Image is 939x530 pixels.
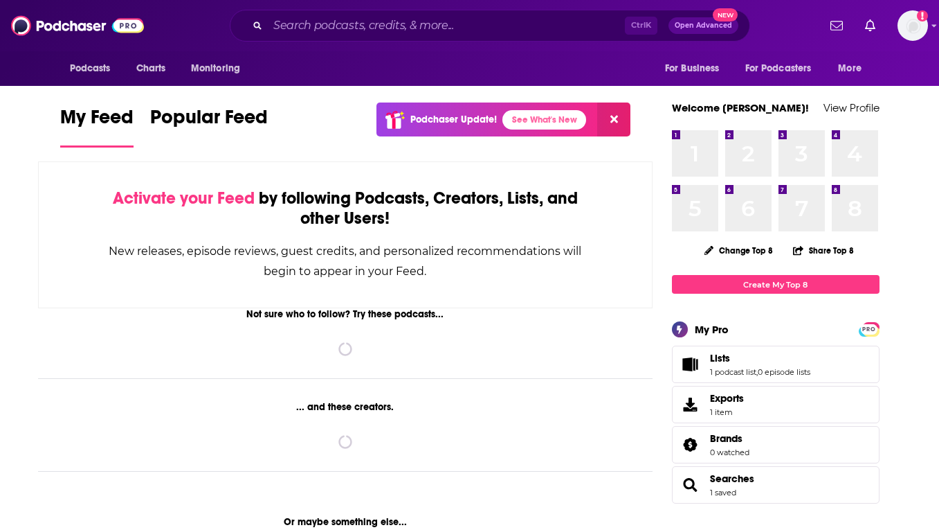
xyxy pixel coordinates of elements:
img: Podchaser - Follow, Share and Rate Podcasts [11,12,144,39]
div: My Pro [695,323,729,336]
span: My Feed [60,105,134,137]
button: open menu [181,55,258,82]
svg: Add a profile image [917,10,928,21]
button: Share Top 8 [792,237,855,264]
a: View Profile [823,101,879,114]
span: For Podcasters [745,59,812,78]
span: More [838,59,861,78]
span: Exports [710,392,744,405]
a: 0 episode lists [758,367,810,377]
a: Welcome [PERSON_NAME]! [672,101,809,114]
span: Searches [672,466,879,504]
a: Create My Top 8 [672,275,879,294]
a: Popular Feed [150,105,268,148]
a: 1 podcast list [710,367,756,377]
div: ... and these creators. [38,401,653,413]
div: New releases, episode reviews, guest credits, and personalized recommendations will begin to appe... [108,241,583,281]
button: open menu [60,55,129,82]
span: Lists [672,346,879,383]
a: Charts [127,55,174,82]
span: Popular Feed [150,105,268,137]
a: 0 watched [710,448,749,457]
a: Brands [677,435,704,454]
span: Exports [677,395,704,414]
button: open menu [655,55,737,82]
button: Show profile menu [897,10,928,41]
span: New [713,8,738,21]
div: Search podcasts, credits, & more... [230,10,750,42]
span: Brands [672,426,879,463]
div: Not sure who to follow? Try these podcasts... [38,308,653,320]
a: Lists [710,352,810,364]
span: Brands [710,432,742,445]
span: Podcasts [70,59,111,78]
span: , [756,367,758,377]
span: Open Advanced [675,22,732,29]
button: open menu [736,55,832,82]
button: Open AdvancedNew [668,17,738,34]
div: Or maybe something else... [38,516,653,528]
span: 1 item [710,407,744,417]
div: by following Podcasts, Creators, Lists, and other Users! [108,188,583,229]
p: Podchaser Update! [410,114,497,125]
a: Brands [710,432,749,445]
a: Show notifications dropdown [825,14,848,37]
a: Lists [677,355,704,374]
a: Searches [677,475,704,495]
span: Lists [710,352,730,364]
a: Searches [710,472,754,485]
a: My Feed [60,105,134,148]
span: Monitoring [191,59,240,78]
span: PRO [861,324,877,335]
button: Change Top 8 [696,242,782,259]
a: Show notifications dropdown [859,14,881,37]
input: Search podcasts, credits, & more... [268,15,625,37]
img: User Profile [897,10,928,41]
span: Ctrl K [625,17,657,35]
span: For Business [665,59,720,78]
span: Charts [136,59,166,78]
span: Logged in as Bobhunt28 [897,10,928,41]
a: PRO [861,324,877,334]
button: open menu [828,55,879,82]
a: 1 saved [710,488,736,497]
a: See What's New [502,110,586,130]
a: Exports [672,386,879,423]
span: Activate your Feed [113,188,255,209]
